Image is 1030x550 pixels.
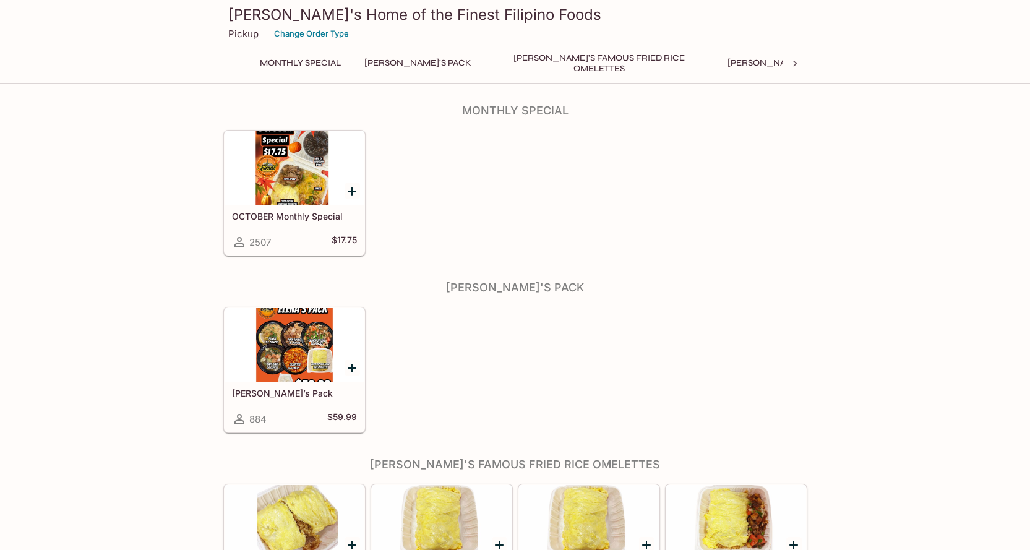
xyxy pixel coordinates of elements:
[232,211,357,221] h5: OCTOBER Monthly Special
[228,28,259,40] p: Pickup
[223,104,807,118] h4: Monthly Special
[345,360,360,376] button: Add Elena’s Pack
[224,131,365,256] a: OCTOBER Monthly Special2507$17.75
[253,54,348,72] button: Monthly Special
[721,54,878,72] button: [PERSON_NAME]'s Mixed Plates
[249,236,271,248] span: 2507
[358,54,478,72] button: [PERSON_NAME]'s Pack
[345,183,360,199] button: Add OCTOBER Monthly Special
[488,54,711,72] button: [PERSON_NAME]'s Famous Fried Rice Omelettes
[224,307,365,432] a: [PERSON_NAME]’s Pack884$59.99
[225,131,364,205] div: OCTOBER Monthly Special
[327,411,357,426] h5: $59.99
[249,413,267,425] span: 884
[268,24,354,43] button: Change Order Type
[228,5,802,24] h3: [PERSON_NAME]'s Home of the Finest Filipino Foods
[223,458,807,471] h4: [PERSON_NAME]'s Famous Fried Rice Omelettes
[225,308,364,382] div: Elena’s Pack
[232,388,357,398] h5: [PERSON_NAME]’s Pack
[332,234,357,249] h5: $17.75
[223,281,807,294] h4: [PERSON_NAME]'s Pack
